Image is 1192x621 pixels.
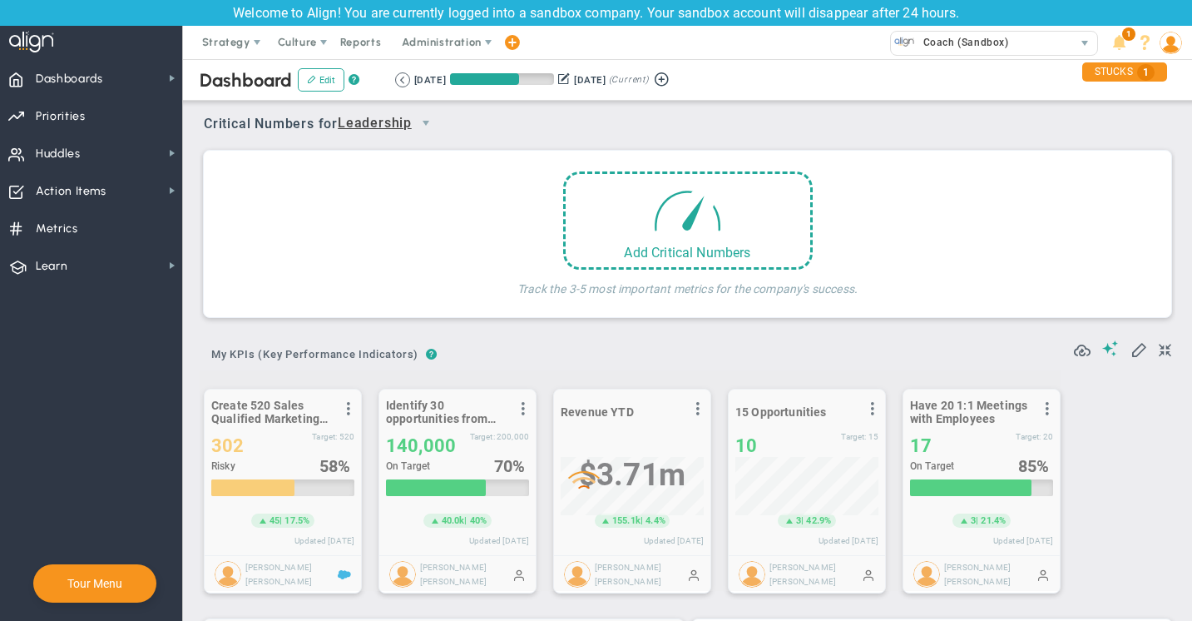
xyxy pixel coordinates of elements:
[1082,62,1167,82] div: STUCKS
[517,270,858,296] h4: Track the 3-5 most important metrics for the company's success.
[204,341,426,368] span: My KPIs (Key Performance Indicators)
[1074,340,1091,356] span: Refresh Data
[1073,32,1097,55] span: select
[1132,26,1158,59] li: Help & Frequently Asked Questions (FAQ)
[402,36,481,48] span: Administration
[204,109,444,140] span: Critical Numbers for
[915,32,1009,53] span: Coach (Sandbox)
[36,62,103,97] span: Dashboards
[414,72,446,87] div: [DATE]
[395,72,410,87] button: Go to previous period
[1102,340,1119,356] span: Suggestions (AI Feature)
[62,576,127,591] button: Tour Menu
[36,99,86,134] span: Priorities
[202,36,250,48] span: Strategy
[894,32,915,52] img: 33663.Company.photo
[1130,340,1147,357] span: Edit My KPIs
[1137,64,1155,81] span: 1
[412,109,440,137] span: select
[200,69,292,92] span: Dashboard
[204,341,426,370] button: My KPIs (Key Performance Indicators)
[36,137,81,171] span: Huddles
[450,73,554,85] div: Period Progress: 66% Day 60 of 90 with 30 remaining.
[36,174,106,209] span: Action Items
[1160,32,1182,54] img: 210559.Person.photo
[338,113,412,134] span: Leadership
[36,249,67,284] span: Learn
[574,72,606,87] div: [DATE]
[566,245,810,261] div: Add Critical Numbers
[278,36,317,48] span: Culture
[1106,26,1132,59] li: Announcements
[1122,27,1135,41] span: 1
[298,68,344,92] button: Edit
[332,26,390,59] span: Reports
[609,72,649,87] span: (Current)
[36,211,78,246] span: Metrics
